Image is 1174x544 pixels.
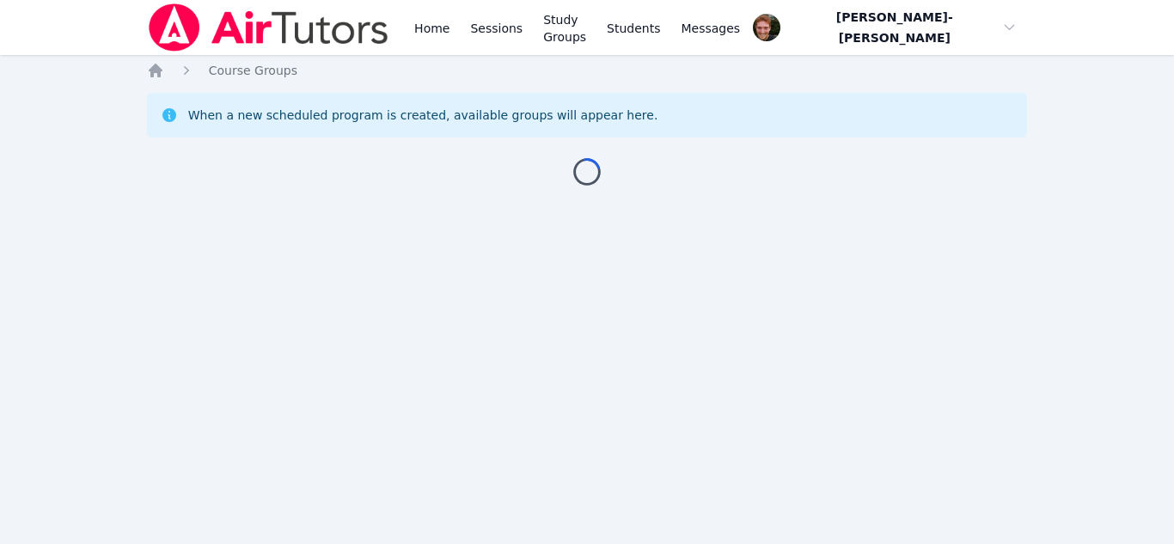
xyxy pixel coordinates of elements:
[682,20,741,37] span: Messages
[209,62,297,79] a: Course Groups
[147,62,1028,79] nav: Breadcrumb
[209,64,297,77] span: Course Groups
[188,107,658,124] div: When a new scheduled program is created, available groups will appear here.
[147,3,390,52] img: Air Tutors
